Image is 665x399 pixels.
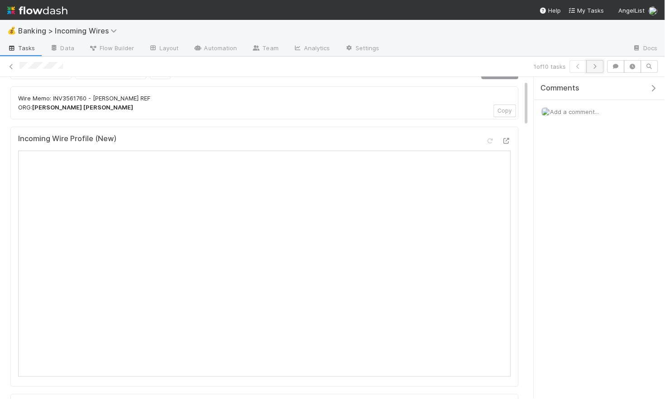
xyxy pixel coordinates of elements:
[619,7,645,14] span: AngelList
[245,42,286,56] a: Team
[494,104,516,117] button: Copy
[541,107,550,116] img: avatar_eacbd5bb-7590-4455-a9e9-12dcb5674423.png
[626,42,665,56] a: Docs
[649,6,658,15] img: avatar_eacbd5bb-7590-4455-a9e9-12dcb5674423.png
[286,42,337,56] a: Analytics
[569,6,604,15] a: My Tasks
[89,43,134,52] span: Flow Builder
[7,27,16,34] span: 💰
[32,104,133,111] strong: [PERSON_NAME] [PERSON_NAME]
[541,84,580,93] span: Comments
[18,26,122,35] span: Banking > Incoming Wires
[540,6,561,15] div: Help
[18,134,116,143] h5: Incoming Wire Profile (New)
[18,94,511,112] p: Wire Memo: INV3561760 - [PERSON_NAME] REF ORG:
[186,42,245,56] a: Automation
[7,3,67,18] img: logo-inverted-e16ddd16eac7371096b0.svg
[43,42,82,56] a: Data
[337,42,387,56] a: Settings
[569,7,604,14] span: My Tasks
[534,62,566,71] span: 1 of 10 tasks
[82,42,141,56] a: Flow Builder
[550,108,599,115] span: Add a comment...
[7,43,35,52] span: Tasks
[141,42,186,56] a: Layout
